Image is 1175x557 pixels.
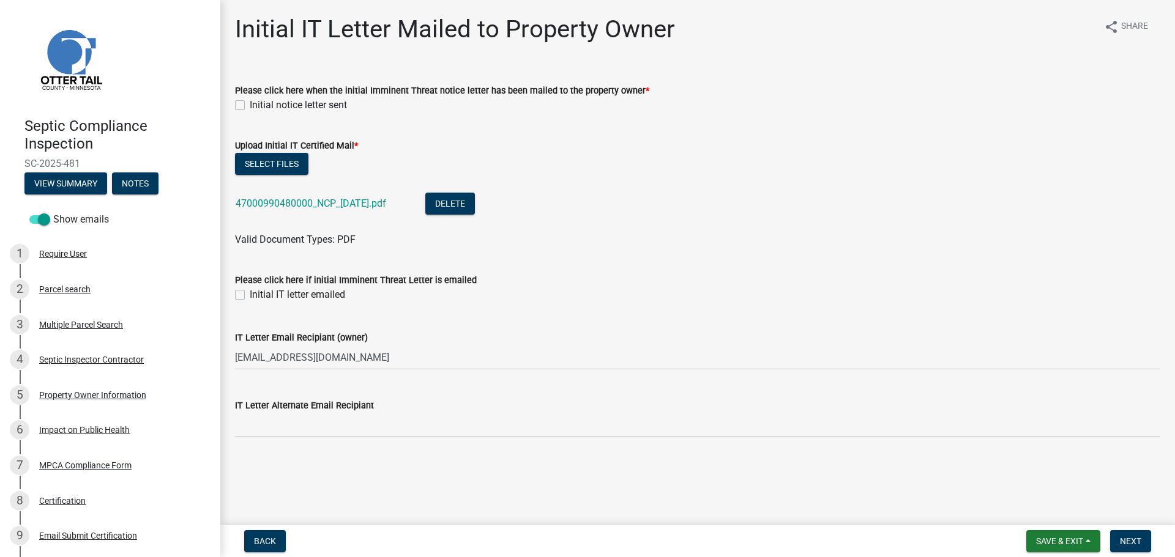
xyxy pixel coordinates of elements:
div: 2 [10,279,29,299]
span: Valid Document Types: PDF [235,234,356,245]
button: shareShare [1094,15,1158,39]
label: Initial IT letter emailed [250,287,345,302]
span: SC-2025-481 [24,158,196,169]
wm-modal-confirm: Delete Document [425,199,475,210]
div: Multiple Parcel Search [39,320,123,329]
span: Share [1121,20,1148,34]
div: 7 [10,456,29,475]
div: 6 [10,420,29,440]
label: Show emails [29,212,109,227]
label: IT Letter Email Recipiant (owner) [235,334,368,342]
i: share [1104,20,1119,34]
div: Parcel search [39,285,91,293]
button: Notes [112,172,159,194]
div: Impact on Public Health [39,426,130,434]
label: IT Letter Alternate Email Recipiant [235,402,374,410]
div: Certification [39,496,86,505]
div: Septic Inspector Contractor [39,355,144,364]
span: Back [254,536,276,546]
div: Require User [39,249,87,258]
button: View Summary [24,172,107,194]
button: Back [244,530,286,552]
div: 1 [10,244,29,264]
label: Please click here if initial Imminent Threat Letter is emailed [235,276,477,285]
div: Email Submit Certification [39,531,137,540]
div: 8 [10,491,29,511]
h4: Septic Compliance Inspection [24,117,211,153]
wm-modal-confirm: Summary [24,179,107,189]
button: Next [1110,530,1151,552]
a: 47000990480000_NCP_[DATE].pdf [236,197,386,209]
div: 3 [10,315,29,334]
wm-modal-confirm: Notes [112,179,159,189]
h1: Initial IT Letter Mailed to Property Owner [235,15,675,44]
div: Property Owner Information [39,391,146,399]
div: 9 [10,526,29,545]
div: 4 [10,350,29,369]
img: Otter Tail County, Minnesota [24,13,116,105]
label: Upload Initial IT Certified Mail [235,142,358,150]
span: Next [1120,536,1141,546]
span: Save & Exit [1036,536,1083,546]
label: Initial notice letter sent [250,98,347,113]
div: 5 [10,385,29,405]
label: Please click here when the initial Imminent Threat notice letter has been mailed to the property ... [235,87,649,95]
button: Save & Exit [1026,530,1100,552]
div: MPCA Compliance Form [39,461,132,470]
button: Delete [425,193,475,215]
button: Select files [235,153,308,175]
